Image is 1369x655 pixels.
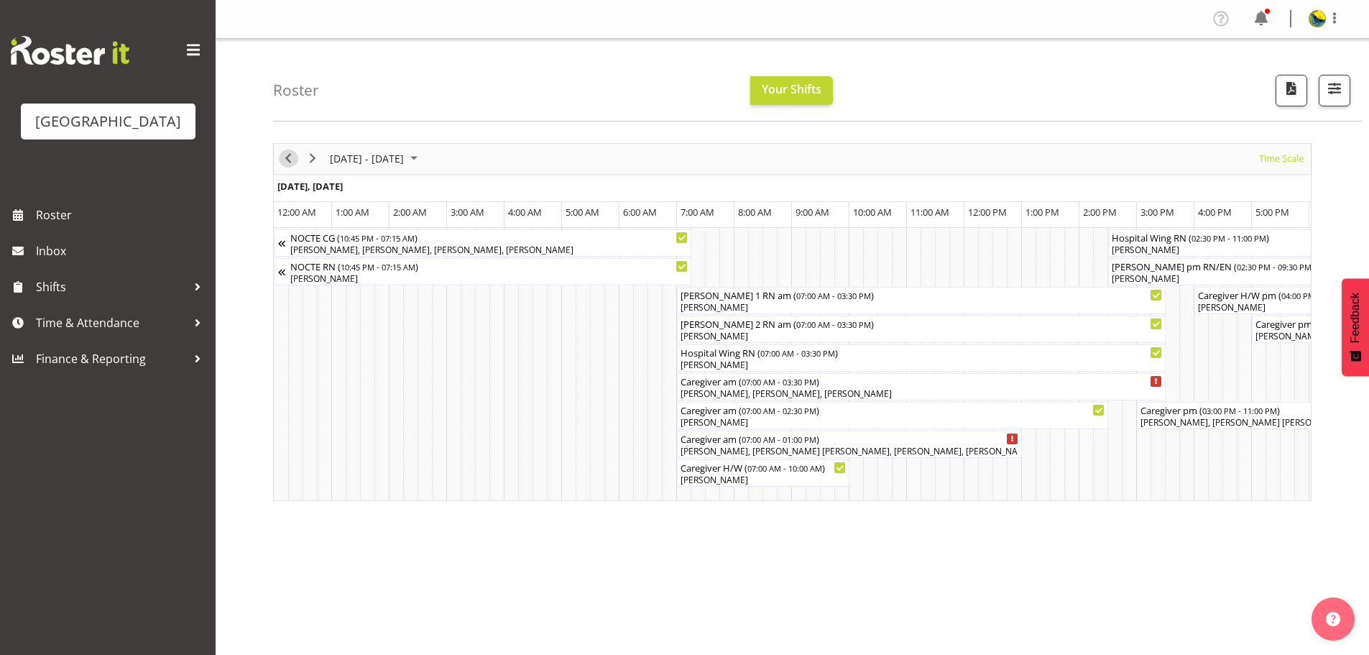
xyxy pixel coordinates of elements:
span: Time Scale [1258,150,1305,168]
button: Next [303,150,323,168]
button: Filter Shifts [1319,75,1350,106]
span: 2:00 AM [393,206,427,219]
div: Caregiver am ( ) [681,374,1162,388]
span: 07:00 AM - 03:30 PM [796,319,871,330]
div: previous period [276,144,300,174]
span: 4:00 AM [508,206,542,219]
div: [PERSON_NAME] [290,272,688,285]
span: 10:45 PM - 07:15 AM [340,232,415,244]
span: Your Shifts [762,81,821,97]
div: Caregiver H/W ( ) [681,460,846,475]
button: Previous [279,150,298,168]
div: [PERSON_NAME] [681,416,1105,429]
div: Hospital Wing RN Begin From Monday, September 1, 2025 at 7:00:00 AM GMT+12:00 Ends At Monday, Sep... [677,344,1166,372]
span: 07:00 AM - 03:30 PM [742,376,816,388]
div: NOCTE CG Begin From Sunday, August 31, 2025 at 10:45:00 PM GMT+12:00 Ends At Monday, September 1,... [275,229,691,257]
div: NOCTE RN Begin From Sunday, August 31, 2025 at 10:45:00 PM GMT+12:00 Ends At Monday, September 1,... [275,258,691,285]
button: Time Scale [1257,150,1306,168]
div: Caregiver am Begin From Monday, September 1, 2025 at 7:00:00 AM GMT+12:00 Ends At Monday, Septemb... [677,402,1108,429]
span: 12:00 PM [968,206,1007,219]
span: [DATE], [DATE] [277,180,343,193]
span: 3:00 PM [1140,206,1174,219]
div: [PERSON_NAME], [PERSON_NAME], [PERSON_NAME] [681,388,1162,400]
span: 07:00 AM - 03:30 PM [760,347,835,359]
span: 4:00 PM [1198,206,1232,219]
span: 02:30 PM - 09:30 PM [1237,261,1312,272]
span: 07:00 AM - 01:00 PM [742,434,816,445]
button: Feedback - Show survey [1342,278,1369,376]
span: 1:00 AM [336,206,369,219]
span: Roster [36,204,208,226]
span: 3:00 AM [451,206,484,219]
span: 07:00 AM - 10:00 AM [747,462,822,474]
span: [DATE] - [DATE] [328,150,405,168]
div: NOCTE RN ( ) [290,259,688,273]
span: Time & Attendance [36,312,187,334]
span: Feedback [1349,293,1362,343]
div: next period [300,144,325,174]
button: September 2025 [328,150,424,168]
img: help-xxl-2.png [1326,612,1340,626]
span: 1:00 PM [1025,206,1059,219]
span: 07:00 AM - 02:30 PM [742,405,816,416]
span: 10:00 AM [853,206,892,219]
div: [GEOGRAPHIC_DATA] [35,111,181,132]
div: [PERSON_NAME] 1 RN am ( ) [681,288,1162,302]
div: NOCTE CG ( ) [290,230,688,244]
span: 03:00 PM - 11:00 PM [1202,405,1277,416]
div: [PERSON_NAME], [PERSON_NAME] [PERSON_NAME], [PERSON_NAME], [PERSON_NAME], [PERSON_NAME] [681,445,1018,458]
span: 5:00 AM [566,206,599,219]
div: [PERSON_NAME], [PERSON_NAME], [PERSON_NAME], [PERSON_NAME] [290,244,688,257]
div: Timeline Week of September 1, 2025 [273,143,1312,501]
span: 9:00 AM [796,206,829,219]
div: [PERSON_NAME] 2 RN am ( ) [681,316,1162,331]
span: Shifts [36,276,187,298]
span: 10:45 PM - 07:15 AM [341,261,415,272]
span: 5:00 PM [1255,206,1289,219]
span: 6:00 AM [623,206,657,219]
span: 8:00 AM [738,206,772,219]
div: [PERSON_NAME] [681,474,846,487]
span: Finance & Reporting [36,348,187,370]
button: Your Shifts [750,76,833,105]
span: 7:00 AM [681,206,714,219]
span: 04:00 PM - 09:00 PM [1281,290,1356,301]
div: Caregiver am ( ) [681,431,1018,446]
span: 07:00 AM - 03:30 PM [796,290,871,301]
img: Rosterit website logo [11,36,129,65]
div: Ressie 2 RN am Begin From Monday, September 1, 2025 at 7:00:00 AM GMT+12:00 Ends At Monday, Septe... [677,316,1166,343]
div: [PERSON_NAME] [681,359,1162,372]
span: Inbox [36,240,208,262]
div: Caregiver H/W Begin From Monday, September 1, 2025 at 7:00:00 AM GMT+12:00 Ends At Monday, Septem... [677,459,849,487]
span: 11:00 AM [911,206,949,219]
div: Hospital Wing RN ( ) [681,345,1162,359]
span: 2:00 PM [1083,206,1117,219]
div: Caregiver am ( ) [681,403,1105,417]
div: September 01 - 07, 2025 [325,144,426,174]
img: gemma-hall22491374b5f274993ff8414464fec47f.png [1309,10,1326,27]
div: [PERSON_NAME] [681,301,1162,314]
div: [PERSON_NAME] [681,330,1162,343]
div: Caregiver am Begin From Monday, September 1, 2025 at 7:00:00 AM GMT+12:00 Ends At Monday, Septemb... [677,373,1166,400]
button: Download a PDF of the roster according to the set date range. [1276,75,1307,106]
h4: Roster [273,82,319,99]
div: Caregiver am Begin From Monday, September 1, 2025 at 7:00:00 AM GMT+12:00 Ends At Monday, Septemb... [677,431,1022,458]
span: 12:00 AM [277,206,316,219]
div: Ressie 1 RN am Begin From Monday, September 1, 2025 at 7:00:00 AM GMT+12:00 Ends At Monday, Septe... [677,287,1166,314]
span: 02:30 PM - 11:00 PM [1191,232,1266,244]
